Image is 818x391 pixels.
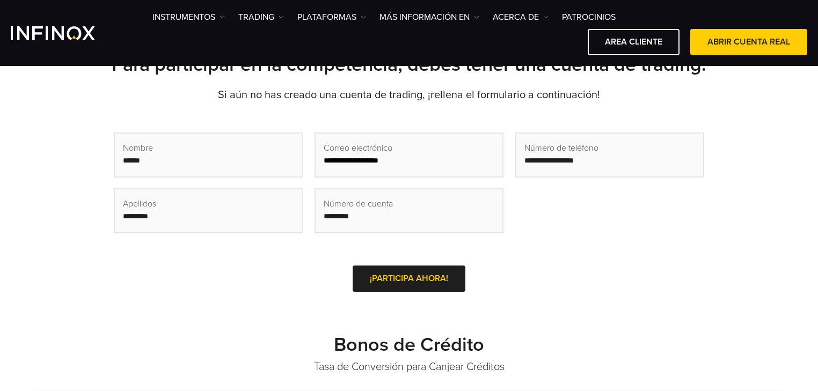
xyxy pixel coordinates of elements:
p: Tasa de Conversión para Canjear Créditos [33,359,785,374]
span: Nombre [123,142,153,154]
p: Si aún no has creado una cuenta de trading, ¡rellena el formulario a continuación! [33,87,785,102]
span: Número de teléfono [524,142,598,154]
a: PLATAFORMAS [297,11,366,24]
span: Correo electrónico [324,142,392,154]
a: Instrumentos [152,11,225,24]
label: Email [114,272,152,298]
a: INFINOX Logo [11,26,120,40]
label: First Name [114,124,152,163]
a: ABRIR CUENTA REAL [690,29,807,55]
span: Número de cuenta [324,197,393,210]
a: AREA CLIENTE [588,29,680,55]
span: (Obligatorio) [115,287,152,298]
a: Más información en [379,11,479,24]
strong: Bonos de Crédito [334,333,484,356]
a: TRADING [238,11,284,24]
span: Apellidos [123,197,156,210]
label: Trading Account number [114,334,152,386]
a: ¡PARTICIPA AHORA! [353,265,465,292]
a: ACERCA DE [493,11,549,24]
a: Patrocinios [562,11,616,24]
span: (Obligatorio) [115,375,152,386]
